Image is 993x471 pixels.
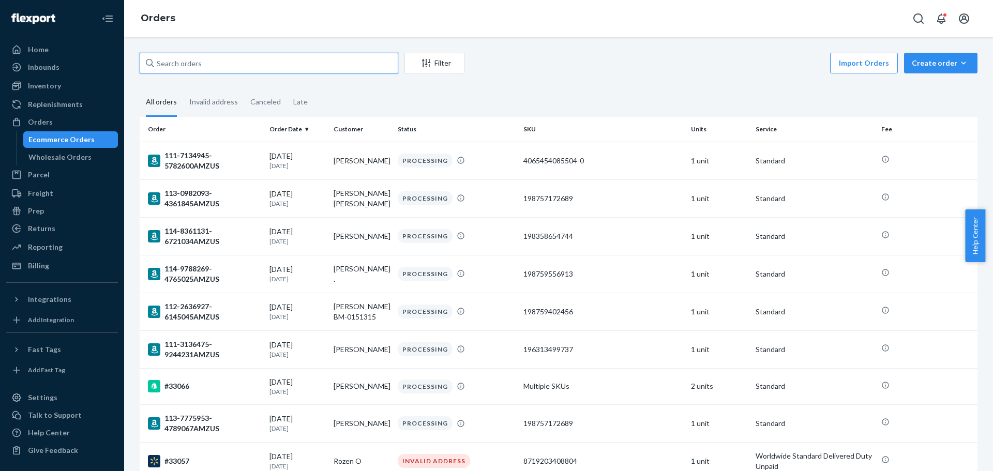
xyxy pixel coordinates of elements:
[269,350,325,359] p: [DATE]
[6,407,118,423] a: Talk to Support
[6,41,118,58] a: Home
[329,368,394,404] td: [PERSON_NAME]
[269,424,325,433] p: [DATE]
[329,142,394,179] td: [PERSON_NAME]
[523,418,683,429] div: 198757172689
[405,58,464,68] div: Filter
[269,275,325,283] p: [DATE]
[523,193,683,204] div: 198757172689
[189,88,238,115] div: Invalid address
[334,125,389,133] div: Customer
[908,8,929,29] button: Open Search Box
[28,81,61,91] div: Inventory
[28,152,92,162] div: Wholesale Orders
[265,117,329,142] th: Order Date
[830,53,898,73] button: Import Orders
[931,8,952,29] button: Open notifications
[6,442,118,459] button: Give Feedback
[965,209,985,262] span: Help Center
[28,117,53,127] div: Orders
[28,410,82,420] div: Talk to Support
[269,312,325,321] p: [DATE]
[6,257,118,274] a: Billing
[148,455,261,467] div: #33057
[148,301,261,322] div: 112-2636927-6145045AMZUS
[293,88,308,115] div: Late
[756,193,873,204] p: Standard
[148,188,261,209] div: 113-0982093-4361845AMZUS
[904,53,977,73] button: Create order
[687,404,751,442] td: 1 unit
[6,220,118,237] a: Returns
[6,341,118,358] button: Fast Tags
[6,96,118,113] a: Replenishments
[269,462,325,470] p: [DATE]
[398,379,453,393] div: PROCESSING
[6,362,118,378] a: Add Fast Tag
[756,381,873,391] p: Standard
[398,416,453,430] div: PROCESSING
[398,154,453,168] div: PROCESSING
[269,387,325,396] p: [DATE]
[28,62,59,72] div: Inbounds
[398,229,453,243] div: PROCESSING
[394,117,519,142] th: Status
[250,88,281,115] div: Canceled
[329,217,394,255] td: [PERSON_NAME]
[756,231,873,241] p: Standard
[519,117,687,142] th: SKU
[6,114,118,130] a: Orders
[6,389,118,406] a: Settings
[28,392,57,403] div: Settings
[398,342,453,356] div: PROCESSING
[329,255,394,293] td: [PERSON_NAME] .
[6,59,118,75] a: Inbounds
[28,206,44,216] div: Prep
[28,223,55,234] div: Returns
[28,170,50,180] div: Parcel
[132,4,184,34] ol: breadcrumbs
[269,189,325,208] div: [DATE]
[756,307,873,317] p: Standard
[398,454,470,468] div: INVALID ADDRESS
[519,368,687,404] td: Multiple SKUs
[329,404,394,442] td: [PERSON_NAME]
[269,451,325,470] div: [DATE]
[523,231,683,241] div: 198358654744
[404,53,464,73] button: Filter
[28,99,83,110] div: Replenishments
[523,156,683,166] div: 4065454085504-0
[398,305,453,318] div: PROCESSING
[28,428,70,438] div: Help Center
[756,269,873,279] p: Standard
[141,12,175,24] a: Orders
[269,226,325,246] div: [DATE]
[6,203,118,219] a: Prep
[11,13,55,24] img: Flexport logo
[28,188,53,199] div: Freight
[140,117,265,142] th: Order
[523,456,683,466] div: 8719203408804
[269,151,325,170] div: [DATE]
[28,315,74,324] div: Add Integration
[269,414,325,433] div: [DATE]
[148,226,261,247] div: 114-8361131-6721034AMZUS
[687,255,751,293] td: 1 unit
[148,380,261,392] div: #33066
[28,44,49,55] div: Home
[28,134,95,145] div: Ecommerce Orders
[523,344,683,355] div: 196313499737
[28,242,63,252] div: Reporting
[97,8,118,29] button: Close Navigation
[756,418,873,429] p: Standard
[329,330,394,368] td: [PERSON_NAME]
[523,269,683,279] div: 198759556913
[687,330,751,368] td: 1 unit
[28,366,65,374] div: Add Fast Tag
[687,217,751,255] td: 1 unit
[28,344,61,355] div: Fast Tags
[6,166,118,183] a: Parcel
[23,149,118,165] a: Wholesale Orders
[687,368,751,404] td: 2 units
[877,117,977,142] th: Fee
